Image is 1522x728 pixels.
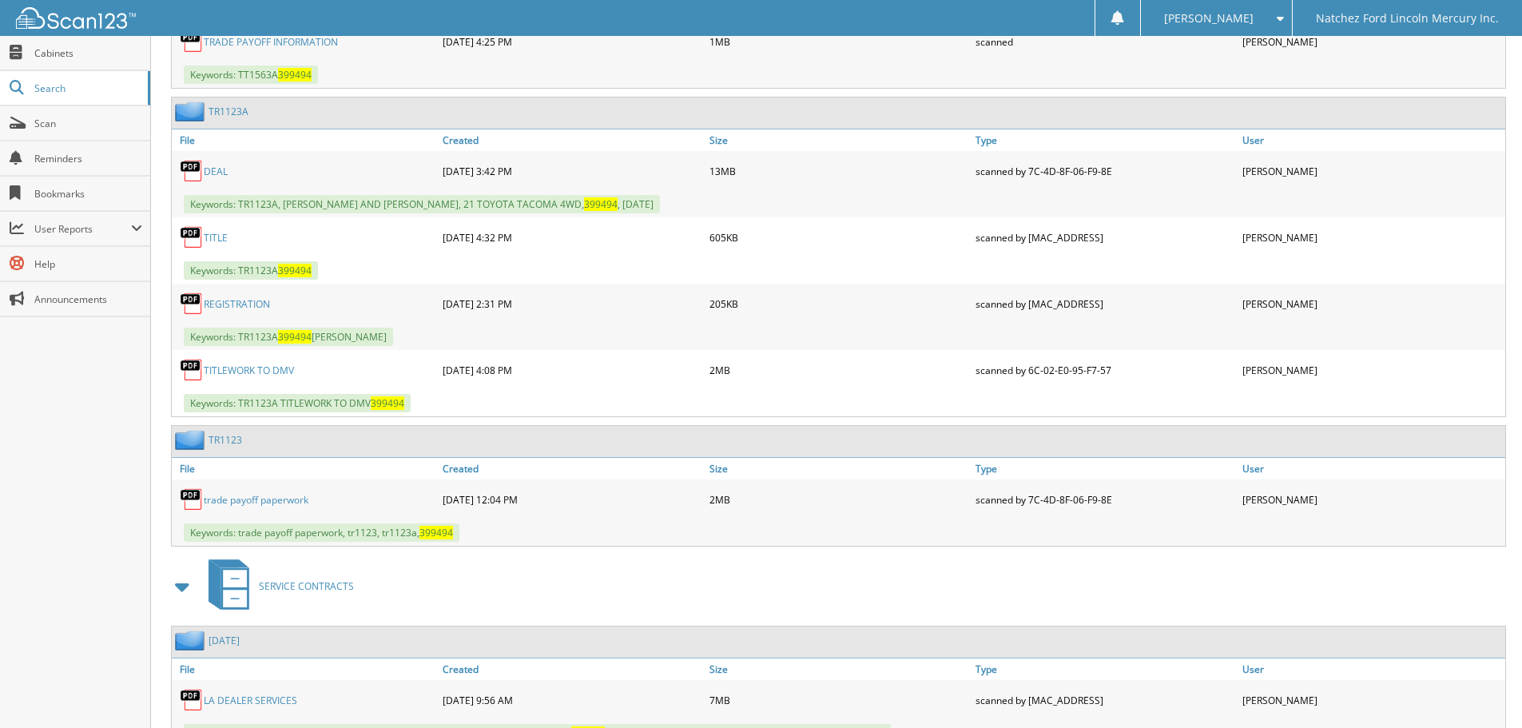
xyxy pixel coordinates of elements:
[34,257,142,271] span: Help
[972,483,1238,515] div: scanned by 7C-4D-8F-06-F9-8E
[180,225,204,249] img: PDF.png
[34,117,142,130] span: Scan
[705,129,972,151] a: Size
[972,684,1238,716] div: scanned by [MAC_ADDRESS]
[439,354,705,386] div: [DATE] 4:08 PM
[1316,14,1499,23] span: Natchez Ford Lincoln Mercury Inc.
[1442,651,1522,728] iframe: Chat Widget
[1238,26,1505,58] div: [PERSON_NAME]
[1238,221,1505,253] div: [PERSON_NAME]
[184,66,318,84] span: Keywords: TT1563A
[972,155,1238,187] div: scanned by 7C-4D-8F-06-F9-8E
[180,30,204,54] img: PDF.png
[584,197,618,211] span: 399494
[1238,684,1505,716] div: [PERSON_NAME]
[1238,129,1505,151] a: User
[1238,155,1505,187] div: [PERSON_NAME]
[175,101,209,121] img: folder2.png
[439,26,705,58] div: [DATE] 4:25 PM
[204,493,308,507] a: trade payoff paperwork
[175,430,209,450] img: folder2.png
[172,129,439,151] a: File
[439,155,705,187] div: [DATE] 3:42 PM
[439,129,705,151] a: Created
[180,358,204,382] img: PDF.png
[1238,658,1505,680] a: User
[278,264,312,277] span: 399494
[1164,14,1254,23] span: [PERSON_NAME]
[209,634,240,647] a: [DATE]
[175,631,209,650] img: folder2.png
[972,129,1238,151] a: Type
[184,195,660,213] span: Keywords: TR1123A, [PERSON_NAME] AND [PERSON_NAME], 21 TOYOTA TACOMA 4WD, , [DATE]
[705,458,972,479] a: Size
[972,26,1238,58] div: scanned
[34,222,131,236] span: User Reports
[209,433,242,447] a: TR1123
[439,288,705,320] div: [DATE] 2:31 PM
[371,396,404,410] span: 399494
[204,231,228,245] a: TITLE
[180,292,204,316] img: PDF.png
[204,35,338,49] a: TRADE PAYOFF INFORMATION
[439,483,705,515] div: [DATE] 12:04 PM
[1238,288,1505,320] div: [PERSON_NAME]
[209,105,248,118] a: TR1123A
[972,288,1238,320] div: scanned by [MAC_ADDRESS]
[1238,483,1505,515] div: [PERSON_NAME]
[439,684,705,716] div: [DATE] 9:56 AM
[972,658,1238,680] a: Type
[34,82,140,95] span: Search
[705,684,972,716] div: 7MB
[705,221,972,253] div: 605KB
[180,159,204,183] img: PDF.png
[705,288,972,320] div: 205KB
[34,46,142,60] span: Cabinets
[180,487,204,511] img: PDF.png
[972,221,1238,253] div: scanned by [MAC_ADDRESS]
[184,394,411,412] span: Keywords: TR1123A TITLEWORK TO DMV
[419,526,453,539] span: 399494
[278,68,312,82] span: 399494
[204,694,297,707] a: LA DEALER SERVICES
[439,658,705,680] a: Created
[705,354,972,386] div: 2MB
[278,330,312,344] span: 399494
[172,458,439,479] a: File
[199,555,354,618] a: SERVICE CONTRACTS
[439,458,705,479] a: Created
[705,658,972,680] a: Size
[204,297,270,311] a: REGISTRATION
[184,261,318,280] span: Keywords: TR1123A
[204,165,228,178] a: DEAL
[705,483,972,515] div: 2MB
[184,328,393,346] span: Keywords: TR1123A [PERSON_NAME]
[972,458,1238,479] a: Type
[172,658,439,680] a: File
[180,688,204,712] img: PDF.png
[439,221,705,253] div: [DATE] 4:32 PM
[972,354,1238,386] div: scanned by 6C-02-E0-95-F7-57
[16,7,136,29] img: scan123-logo-white.svg
[259,579,354,593] span: SERVICE CONTRACTS
[34,187,142,201] span: Bookmarks
[184,523,459,542] span: Keywords: trade payoff paperwork, tr1123, tr1123a,
[1238,354,1505,386] div: [PERSON_NAME]
[34,292,142,306] span: Announcements
[705,155,972,187] div: 13MB
[204,364,294,377] a: TITLEWORK TO DMV
[34,152,142,165] span: Reminders
[1238,458,1505,479] a: User
[705,26,972,58] div: 1MB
